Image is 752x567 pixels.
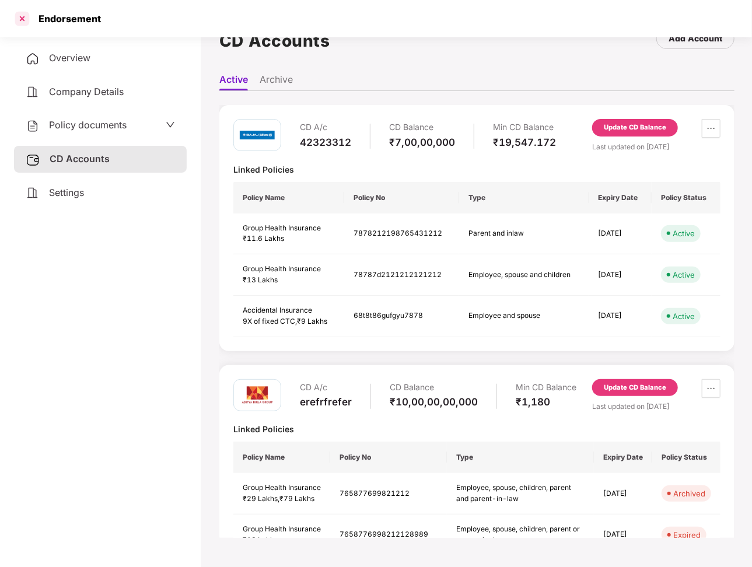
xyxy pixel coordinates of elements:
[344,213,459,255] td: 7878212198765431212
[243,494,279,503] span: ₹29 Lakhs ,
[32,13,101,24] div: Endorsement
[330,473,447,514] td: 765877699821212
[468,269,579,281] div: Employee, spouse and children
[300,379,352,396] div: CD A/c
[589,254,652,296] td: [DATE]
[243,275,278,284] span: ₹13 Lakhs
[669,32,722,45] div: Add Account
[243,234,284,243] span: ₹11.6 Lakhs
[516,395,576,408] div: ₹1,180
[673,488,705,499] div: Archived
[673,228,695,239] div: Active
[26,52,40,66] img: svg+xml;base64,PHN2ZyB4bWxucz0iaHR0cDovL3d3dy53My5vcmcvMjAwMC9zdmciIHdpZHRoPSIyNCIgaGVpZ2h0PSIyNC...
[673,529,701,541] div: Expired
[219,28,330,54] h1: CD Accounts
[344,182,459,213] th: Policy No
[297,317,327,325] span: ₹9 Lakhs
[240,124,275,146] img: bajaj.png
[26,186,40,200] img: svg+xml;base64,PHN2ZyB4bWxucz0iaHR0cDovL3d3dy53My5vcmcvMjAwMC9zdmciIHdpZHRoPSIyNCIgaGVpZ2h0PSIyNC...
[50,153,110,164] span: CD Accounts
[589,213,652,255] td: [DATE]
[219,73,248,90] li: Active
[243,317,297,325] span: 9X of fixed CTC ,
[592,141,720,152] div: Last updated on [DATE]
[468,310,579,321] div: Employee and spouse
[330,442,447,473] th: Policy No
[493,136,556,149] div: ₹19,547.172
[493,119,556,136] div: Min CD Balance
[389,119,455,136] div: CD Balance
[300,136,351,149] div: 42323312
[243,305,335,316] div: Accidental Insurance
[49,52,90,64] span: Overview
[468,228,579,239] div: Parent and inlaw
[344,296,459,337] td: 68t8t86gufgyu7878
[49,119,127,131] span: Policy documents
[260,73,293,90] li: Archive
[344,254,459,296] td: 78787d2121212121212
[459,182,589,213] th: Type
[673,310,695,322] div: Active
[233,423,720,435] div: Linked Policies
[243,482,321,494] div: Group Health Insurance
[589,182,652,213] th: Expiry Date
[233,442,330,473] th: Policy Name
[604,383,666,393] div: Update CD Balance
[652,182,720,213] th: Policy Status
[702,379,720,398] button: ellipsis
[240,377,275,412] img: aditya.png
[594,442,652,473] th: Expiry Date
[390,379,478,396] div: CD Balance
[330,514,447,556] td: 7658776998212128989
[456,524,585,546] div: Employee, spouse, children, parent or parent-in-law
[652,442,720,473] th: Policy Status
[594,514,652,556] td: [DATE]
[233,164,720,175] div: Linked Policies
[26,119,40,133] img: svg+xml;base64,PHN2ZyB4bWxucz0iaHR0cDovL3d3dy53My5vcmcvMjAwMC9zdmciIHdpZHRoPSIyNCIgaGVpZ2h0PSIyNC...
[702,124,720,133] span: ellipsis
[592,401,720,412] div: Last updated on [DATE]
[243,524,321,535] div: Group Health Insurance
[49,187,84,198] span: Settings
[389,136,455,149] div: ₹7,00,00,000
[447,442,594,473] th: Type
[243,223,335,234] div: Group Health Insurance
[390,395,478,408] div: ₹10,00,00,00,000
[456,482,585,505] div: Employee, spouse, children, parent and parent-in-law
[300,395,352,408] div: erefrfrefer
[516,379,576,396] div: Min CD Balance
[243,535,278,544] span: ₹19 Lakhs
[702,119,720,138] button: ellipsis
[702,384,720,393] span: ellipsis
[166,120,175,129] span: down
[26,85,40,99] img: svg+xml;base64,PHN2ZyB4bWxucz0iaHR0cDovL3d3dy53My5vcmcvMjAwMC9zdmciIHdpZHRoPSIyNCIgaGVpZ2h0PSIyNC...
[49,86,124,97] span: Company Details
[604,123,666,133] div: Update CD Balance
[279,494,314,503] span: ₹79 Lakhs
[233,182,344,213] th: Policy Name
[589,296,652,337] td: [DATE]
[26,153,40,167] img: svg+xml;base64,PHN2ZyB3aWR0aD0iMjUiIGhlaWdodD0iMjQiIHZpZXdCb3g9IjAgMCAyNSAyNCIgZmlsbD0ibm9uZSIgeG...
[594,473,652,514] td: [DATE]
[300,119,351,136] div: CD A/c
[243,264,335,275] div: Group Health Insurance
[673,269,695,281] div: Active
